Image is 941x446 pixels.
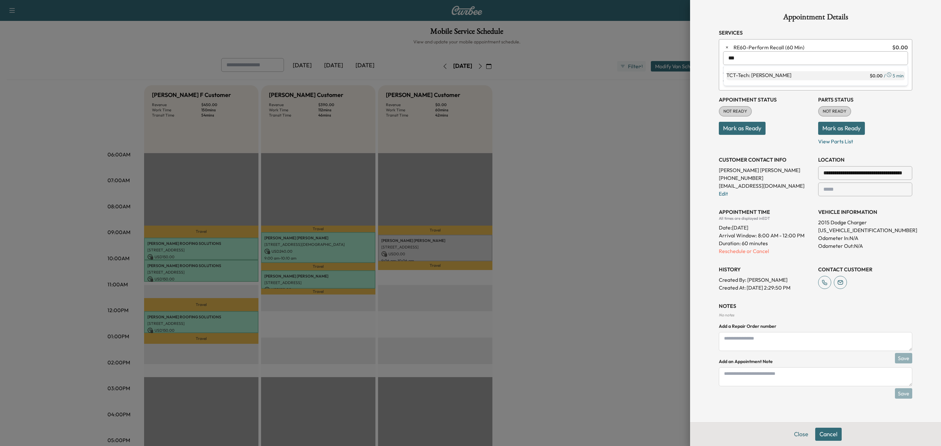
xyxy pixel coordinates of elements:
div: Date: [DATE] [719,221,813,231]
h3: Services [719,29,912,37]
p: [US_VEHICLE_IDENTIFICATION_NUMBER] [818,226,912,234]
h3: Parts Status [818,96,912,104]
h3: History [719,265,813,273]
h1: Appointment Details [719,13,912,24]
p: Arrival Window: [719,231,813,239]
div: / 5 min [868,71,905,80]
h3: Appointment Status [719,96,813,104]
p: Created At : [DATE] 2:29:50 PM [719,284,813,292]
p: Odometer Out: N/A [818,242,912,250]
span: NOT READY [819,108,850,115]
span: 8:00 AM - 12:00 PM [758,231,804,239]
button: Mark as Ready [719,122,766,135]
p: Odometer In: N/A [818,234,912,242]
button: Close [790,428,813,441]
button: Cancel [815,428,842,441]
h3: LOCATION [818,156,912,164]
h3: VEHICLE INFORMATION [818,208,912,216]
h3: CUSTOMER CONTACT INFO [719,156,813,164]
span: $ 0.00 [870,72,883,79]
p: [PHONE_NUMBER] [719,174,813,182]
span: $ 0.00 [892,43,908,51]
h3: CONTACT CUSTOMER [818,265,912,273]
p: 2015 Dodge Charger [818,218,912,226]
p: Duration: 60 minutes [719,239,813,247]
p: [EMAIL_ADDRESS][DOMAIN_NAME] [719,182,813,190]
p: Reschedule or Cancel [719,247,813,255]
h3: APPOINTMENT TIME [719,208,813,216]
span: Tax [723,71,892,78]
span: NOT READY [719,108,751,115]
span: Total [723,78,892,86]
button: Mark as Ready [818,122,865,135]
span: Perform Recall (60 Min) [734,43,890,51]
p: Tech: Connor T [726,71,868,80]
h4: Add an Appointment Note [719,358,912,365]
p: View Parts List [818,135,912,145]
div: No notes [719,312,912,318]
a: Edit [719,190,728,197]
p: Created By : [PERSON_NAME] [719,276,813,284]
p: [PERSON_NAME] [PERSON_NAME] [719,166,813,174]
h4: Add a Repair Order number [719,323,912,329]
div: All times are displayed in EDT [719,216,813,221]
h3: NOTES [719,302,912,310]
